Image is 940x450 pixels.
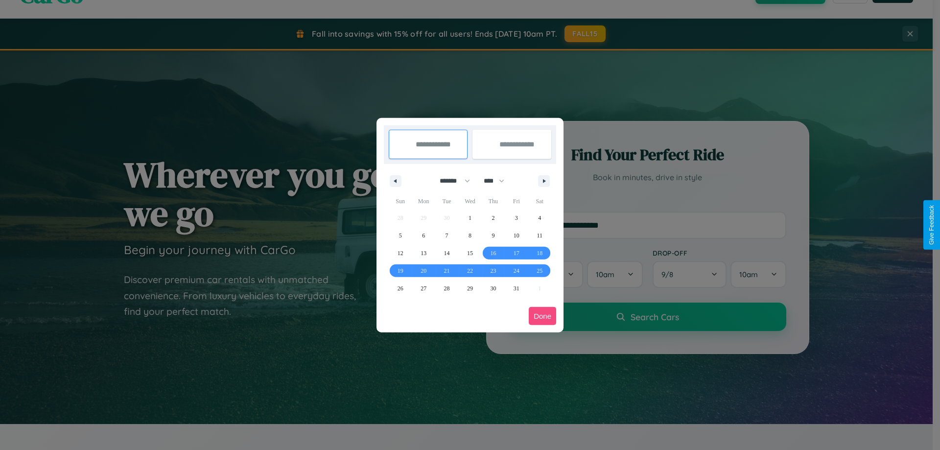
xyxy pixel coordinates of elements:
button: 23 [482,262,505,280]
button: Done [529,307,556,325]
span: 25 [537,262,542,280]
span: 13 [421,244,426,262]
button: 3 [505,209,528,227]
span: Thu [482,193,505,209]
span: 21 [444,262,450,280]
button: 15 [458,244,481,262]
button: 20 [412,262,435,280]
span: Mon [412,193,435,209]
button: 25 [528,262,551,280]
span: 20 [421,262,426,280]
span: 8 [469,227,471,244]
span: Sun [389,193,412,209]
button: 24 [505,262,528,280]
button: 17 [505,244,528,262]
button: 10 [505,227,528,244]
button: 19 [389,262,412,280]
span: 12 [398,244,403,262]
span: 17 [514,244,519,262]
span: Sat [528,193,551,209]
span: Tue [435,193,458,209]
span: 19 [398,262,403,280]
span: 14 [444,244,450,262]
span: 11 [537,227,542,244]
button: 1 [458,209,481,227]
span: 23 [490,262,496,280]
span: 15 [467,244,473,262]
span: 7 [446,227,448,244]
span: 29 [467,280,473,297]
span: 1 [469,209,471,227]
button: 8 [458,227,481,244]
span: 24 [514,262,519,280]
button: 9 [482,227,505,244]
span: 27 [421,280,426,297]
span: 16 [490,244,496,262]
button: 28 [435,280,458,297]
button: 11 [528,227,551,244]
button: 6 [412,227,435,244]
span: 10 [514,227,519,244]
button: 21 [435,262,458,280]
button: 12 [389,244,412,262]
button: 30 [482,280,505,297]
button: 27 [412,280,435,297]
button: 26 [389,280,412,297]
span: 18 [537,244,542,262]
span: 6 [422,227,425,244]
button: 14 [435,244,458,262]
span: 28 [444,280,450,297]
button: 31 [505,280,528,297]
button: 7 [435,227,458,244]
button: 2 [482,209,505,227]
span: Fri [505,193,528,209]
button: 18 [528,244,551,262]
button: 16 [482,244,505,262]
span: 5 [399,227,402,244]
span: 26 [398,280,403,297]
span: 3 [515,209,518,227]
span: 30 [490,280,496,297]
span: 4 [538,209,541,227]
span: 2 [492,209,494,227]
button: 13 [412,244,435,262]
span: 22 [467,262,473,280]
div: Give Feedback [928,205,935,245]
span: Wed [458,193,481,209]
span: 9 [492,227,494,244]
button: 22 [458,262,481,280]
button: 5 [389,227,412,244]
span: 31 [514,280,519,297]
button: 4 [528,209,551,227]
button: 29 [458,280,481,297]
